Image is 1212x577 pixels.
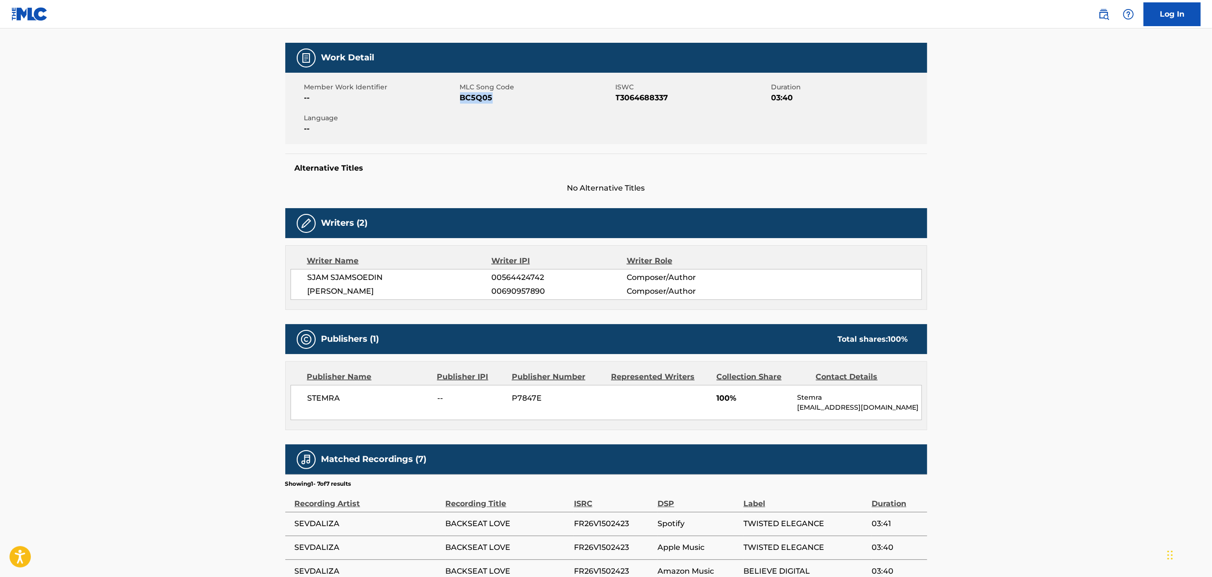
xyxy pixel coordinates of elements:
div: Help [1119,5,1138,24]
div: Publisher Number [512,371,604,383]
h5: Writers (2) [321,218,368,229]
div: Publisher Name [307,371,430,383]
div: Drag [1167,541,1173,569]
span: Spotify [658,518,739,529]
span: FR26V1502423 [574,566,653,577]
span: Apple Music [658,542,739,553]
span: BACKSEAT LOVE [446,518,569,529]
span: -- [437,393,505,404]
img: help [1123,9,1134,20]
span: P7847E [512,393,604,404]
a: Log In [1144,2,1201,26]
span: FR26V1502423 [574,542,653,553]
span: ISWC [616,82,769,92]
span: TWISTED ELEGANCE [743,518,867,529]
div: Recording Artist [295,488,441,510]
span: SEVDALIZA [295,542,441,553]
div: Publisher IPI [437,371,505,383]
span: 00690957890 [491,286,626,297]
span: FR26V1502423 [574,518,653,529]
span: 03:40 [872,566,922,577]
span: No Alternative Titles [285,183,927,194]
div: Writer IPI [491,255,627,267]
div: Writer Role [627,255,750,267]
p: [EMAIL_ADDRESS][DOMAIN_NAME] [797,403,921,413]
span: BC5Q05 [460,92,613,104]
div: DSP [658,488,739,510]
span: T3064688337 [616,92,769,104]
span: Duration [771,82,925,92]
span: Composer/Author [627,286,750,297]
div: Contact Details [816,371,908,383]
p: Stemra [797,393,921,403]
span: MLC Song Code [460,82,613,92]
div: Duration [872,488,922,510]
span: SEVDALIZA [295,566,441,577]
span: 03:41 [872,518,922,529]
span: 100% [716,393,790,404]
span: [PERSON_NAME] [308,286,492,297]
img: MLC Logo [11,7,48,21]
a: Public Search [1094,5,1113,24]
span: Language [304,113,458,123]
div: Writer Name [307,255,492,267]
p: Showing 1 - 7 of 7 results [285,480,351,488]
img: Writers [301,218,312,229]
div: Recording Title [446,488,569,510]
h5: Publishers (1) [321,334,379,345]
iframe: Chat Widget [1165,531,1212,577]
div: Total shares: [838,334,908,345]
span: Member Work Identifier [304,82,458,92]
img: Publishers [301,334,312,345]
h5: Work Detail [321,52,375,63]
div: Collection Share [716,371,808,383]
span: SEVDALIZA [295,518,441,529]
div: ISRC [574,488,653,510]
div: Label [743,488,867,510]
span: -- [304,123,458,135]
span: 03:40 [771,92,925,104]
span: STEMRA [308,393,431,404]
span: -- [304,92,458,104]
span: TWISTED ELEGANCE [743,542,867,553]
span: 03:40 [872,542,922,553]
div: Represented Writers [611,371,709,383]
span: Amazon Music [658,566,739,577]
span: BACKSEAT LOVE [446,542,569,553]
span: SJAM SJAMSOEDIN [308,272,492,283]
span: BACKSEAT LOVE [446,566,569,577]
h5: Alternative Titles [295,163,918,173]
span: Composer/Author [627,272,750,283]
span: 00564424742 [491,272,626,283]
img: Work Detail [301,52,312,64]
span: BELIEVE DIGITAL [743,566,867,577]
h5: Matched Recordings (7) [321,454,427,465]
img: search [1098,9,1109,20]
span: 100 % [888,335,908,344]
img: Matched Recordings [301,454,312,465]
